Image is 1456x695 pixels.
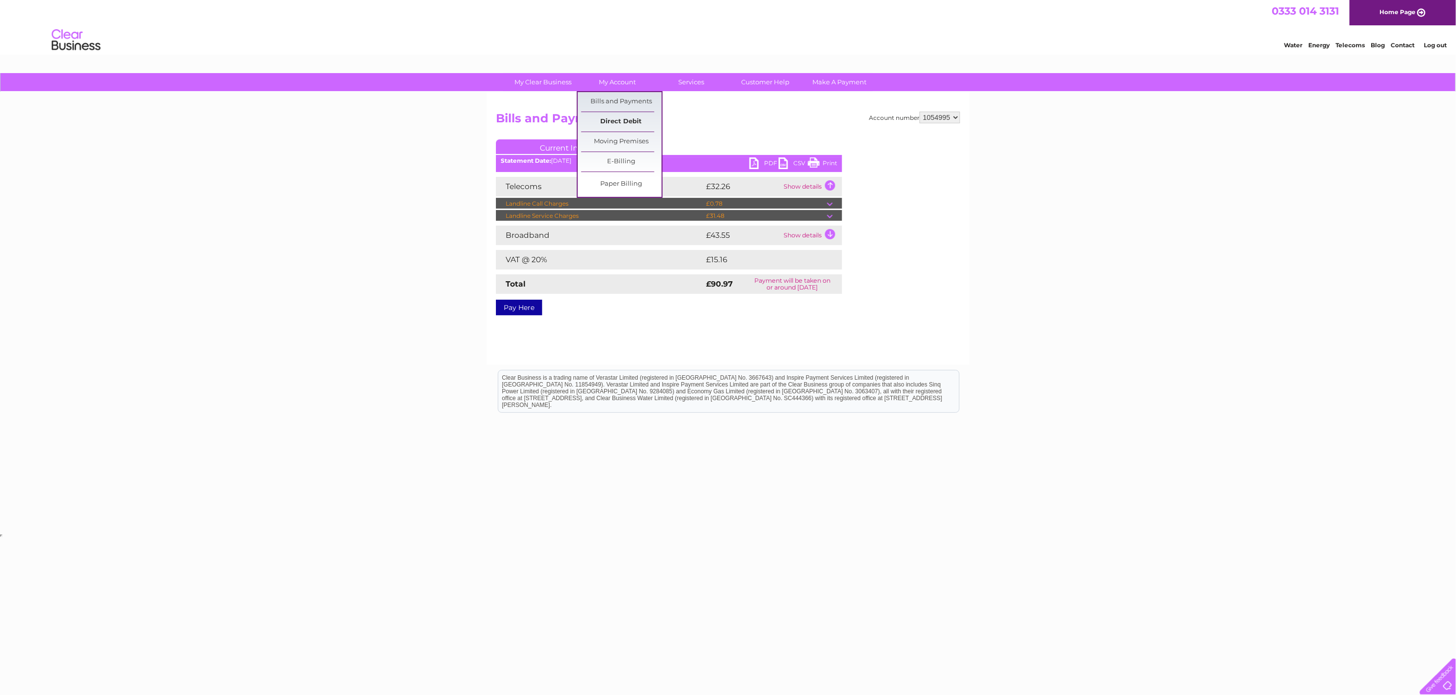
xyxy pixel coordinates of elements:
td: VAT @ 20% [496,250,704,270]
a: Water [1284,41,1303,49]
td: £43.55 [704,226,781,245]
a: E-Billing [581,152,662,172]
a: Services [651,73,732,91]
h2: Bills and Payments [496,112,960,130]
a: My Account [577,73,658,91]
a: Direct Debit [581,112,662,132]
a: Moving Premises [581,132,662,152]
a: 0333 014 3131 [1272,5,1339,17]
a: Customer Help [726,73,806,91]
b: Statement Date: [501,157,551,164]
a: Pay Here [496,300,542,315]
a: Contact [1391,41,1415,49]
a: PDF [749,157,779,172]
a: Telecoms [1336,41,1365,49]
div: Account number [869,112,960,123]
td: Landline Call Charges [496,198,704,210]
td: £31.48 [704,210,827,222]
div: [DATE] [496,157,842,164]
td: £15.16 [704,250,821,270]
a: My Clear Business [503,73,584,91]
div: Clear Business is a trading name of Verastar Limited (registered in [GEOGRAPHIC_DATA] No. 3667643... [498,5,959,47]
td: Broadband [496,226,704,245]
td: Landline Service Charges [496,210,704,222]
strong: £90.97 [706,279,733,289]
a: Bills and Payments [581,92,662,112]
a: Blog [1371,41,1385,49]
strong: Total [506,279,526,289]
a: Log out [1424,41,1447,49]
a: Print [808,157,837,172]
td: Show details [781,177,842,196]
img: logo.png [51,25,101,55]
a: Energy [1309,41,1330,49]
a: CSV [779,157,808,172]
a: Paper Billing [581,174,662,194]
td: Payment will be taken on or around [DATE] [743,274,842,294]
td: £32.26 [704,177,781,196]
a: Current Invoice [496,139,642,154]
td: £0.78 [704,198,827,210]
td: Show details [781,226,842,245]
td: Telecoms [496,177,704,196]
a: Make A Payment [800,73,880,91]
